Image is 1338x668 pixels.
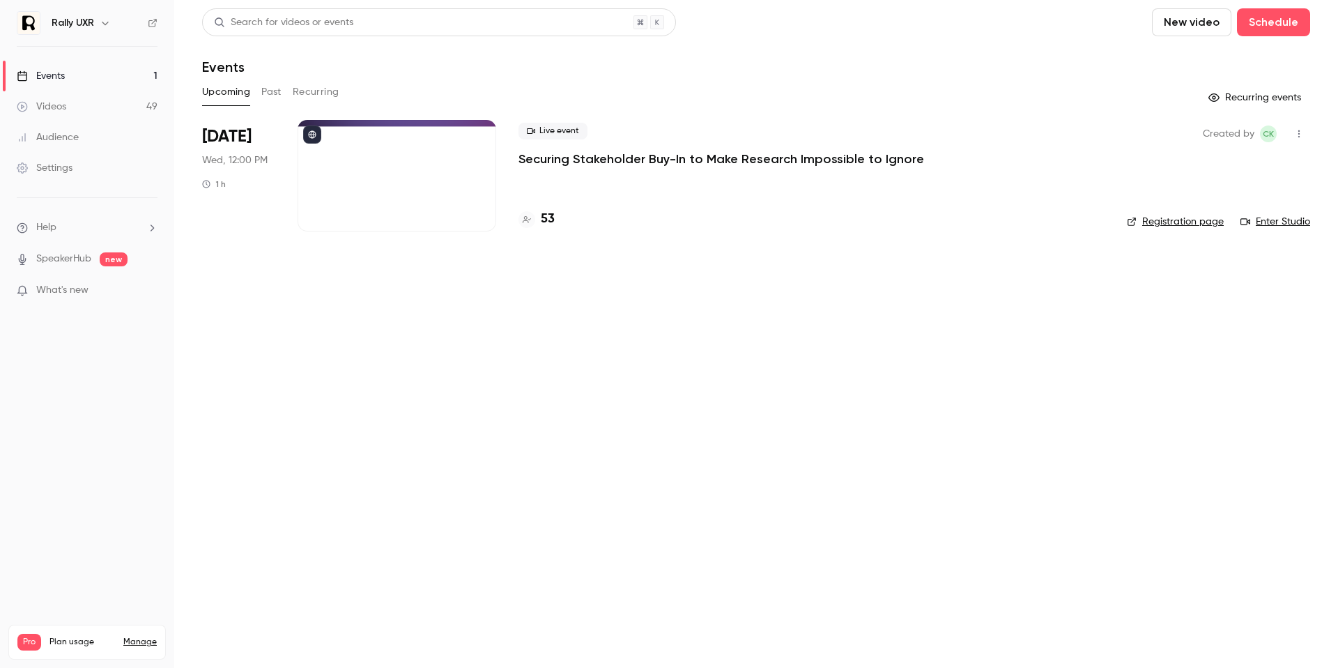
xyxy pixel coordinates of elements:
[17,161,72,175] div: Settings
[1263,126,1274,142] span: CK
[36,220,56,235] span: Help
[100,252,128,266] span: new
[17,634,41,651] span: Pro
[17,100,66,114] div: Videos
[123,637,157,648] a: Manage
[1240,215,1310,229] a: Enter Studio
[202,179,226,190] div: 1 h
[49,637,115,648] span: Plan usage
[541,210,555,229] h4: 53
[518,210,555,229] a: 53
[36,252,91,266] a: SpeakerHub
[1152,8,1231,36] button: New video
[141,284,157,297] iframe: Noticeable Trigger
[1203,126,1254,142] span: Created by
[518,123,587,139] span: Live event
[202,59,245,75] h1: Events
[202,120,275,231] div: Oct 8 Wed, 12:00 PM (America/New York)
[17,130,79,144] div: Audience
[202,126,252,148] span: [DATE]
[202,81,250,103] button: Upcoming
[1202,86,1310,109] button: Recurring events
[293,81,339,103] button: Recurring
[17,69,65,83] div: Events
[52,16,94,30] h6: Rally UXR
[17,220,157,235] li: help-dropdown-opener
[1260,126,1277,142] span: Caroline Kearney
[214,15,353,30] div: Search for videos or events
[36,283,89,298] span: What's new
[202,153,268,167] span: Wed, 12:00 PM
[518,151,924,167] a: Securing Stakeholder Buy-In to Make Research Impossible to Ignore
[1237,8,1310,36] button: Schedule
[261,81,282,103] button: Past
[17,12,40,34] img: Rally UXR
[1127,215,1224,229] a: Registration page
